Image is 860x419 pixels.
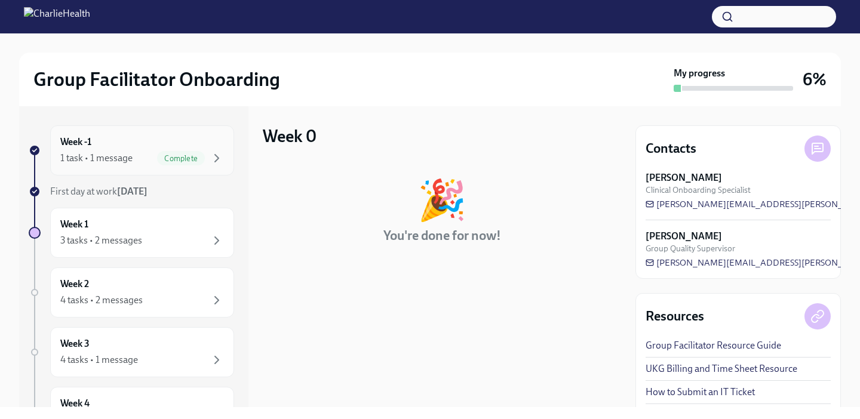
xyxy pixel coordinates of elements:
h6: Week 2 [60,278,89,291]
span: First day at work [50,186,148,197]
a: Group Facilitator Resource Guide [646,339,781,352]
h6: Week 4 [60,397,90,410]
div: 4 tasks • 1 message [60,353,138,366]
img: CharlieHealth [24,7,90,26]
span: Clinical Onboarding Specialist [646,184,751,196]
h4: Resources [646,307,704,325]
strong: [PERSON_NAME] [646,230,722,243]
h6: Week -1 [60,135,91,149]
div: 4 tasks • 2 messages [60,294,143,307]
div: 3 tasks • 2 messages [60,234,142,247]
strong: [PERSON_NAME] [646,171,722,184]
a: Week -11 task • 1 messageComplete [29,125,234,175]
h2: Group Facilitator Onboarding [33,67,280,91]
a: Week 13 tasks • 2 messages [29,208,234,258]
a: UKG Billing and Time Sheet Resource [646,362,797,375]
div: 🎉 [417,180,466,220]
strong: My progress [674,67,725,80]
div: 1 task • 1 message [60,152,133,165]
h4: You're done for now! [383,227,501,245]
h6: Week 3 [60,337,90,350]
a: Week 34 tasks • 1 message [29,327,234,377]
a: Week 24 tasks • 2 messages [29,267,234,318]
h4: Contacts [646,140,696,158]
strong: [DATE] [117,186,148,197]
h3: Week 0 [263,125,317,147]
h6: Week 1 [60,218,88,231]
span: Group Quality Supervisor [646,243,735,254]
a: How to Submit an IT Ticket [646,386,755,399]
h3: 6% [803,69,827,90]
a: First day at work[DATE] [29,185,234,198]
span: Complete [157,154,205,163]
